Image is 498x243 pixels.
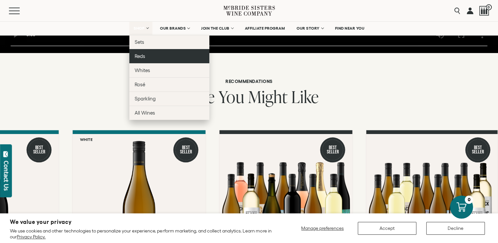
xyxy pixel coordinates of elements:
span: FIND NEAR YOU [335,26,365,31]
span: SHOP [134,26,145,31]
a: Sparkling [129,92,209,106]
a: All Wines [129,106,209,120]
span: Sparkling [135,96,156,101]
button: Manage preferences [297,222,348,235]
span: AFFILIATE PROGRAM [245,26,285,31]
a: Privacy Policy. [17,234,45,239]
p: We use cookies and other technologies to personalize your experience, perform marketing, and coll... [10,228,273,240]
span: You [218,85,244,108]
a: AFFILIATE PROGRAM [241,22,289,35]
span: Rosé [135,82,145,87]
span: All Wines [135,110,155,116]
a: Whites [129,63,209,77]
button: Mobile Menu Trigger [9,8,33,14]
div: Contact Us [3,161,10,191]
span: Whites [135,67,150,73]
button: Accept [358,222,416,235]
span: Reds [135,53,145,59]
h6: White [80,137,93,142]
a: Rosé [129,77,209,92]
span: OUR BRANDS [160,26,186,31]
span: JOIN THE CLUB [201,26,229,31]
a: SHOP [129,22,152,35]
span: Might [248,85,287,108]
a: Reds [129,49,209,63]
button: Decline [426,222,485,235]
a: FIND NEAR YOU [331,22,369,35]
h2: We value your privacy [10,219,273,225]
span: Manage preferences [301,226,344,231]
a: Sets [129,35,209,49]
span: Like [291,85,319,108]
span: Sets [135,39,144,45]
h6: Recommendations [41,79,457,84]
span: OUR STORY [297,26,320,31]
a: OUR STORY [292,22,328,35]
div: 0 [465,196,473,204]
span: 0 [486,4,492,10]
a: OUR BRANDS [156,22,194,35]
a: JOIN THE CLUB [197,22,237,35]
